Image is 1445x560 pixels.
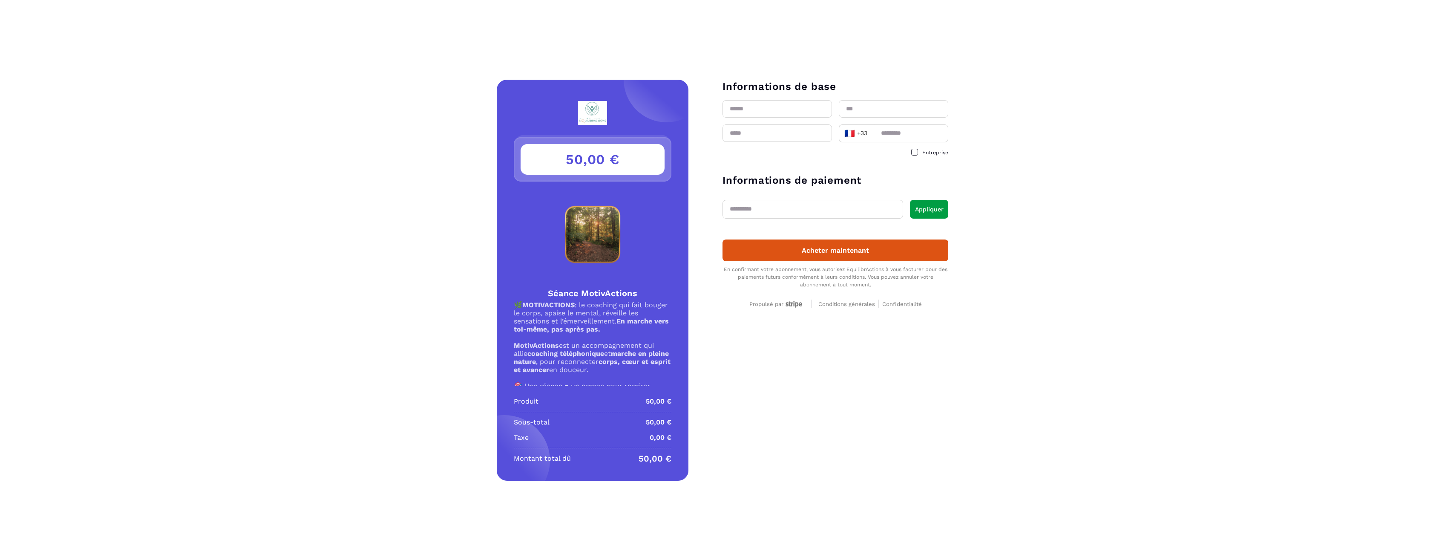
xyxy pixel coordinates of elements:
p: Produit [514,396,538,407]
strong: marche en pleine nature [514,349,669,366]
h3: 50,00 € [521,144,665,175]
span: Confidentialité [882,301,922,307]
strong: En marche vers toi-même, pas après pas. [514,317,669,333]
a: Propulsé par [749,300,804,308]
button: Acheter maintenant [722,240,948,261]
p: 50,00 € [646,396,671,407]
h4: Séance MotivActions [514,287,671,299]
h3: Informations de paiement [722,173,948,187]
img: logo [558,101,628,125]
span: Entreprise [922,150,948,156]
span: 🇫🇷 [844,127,855,139]
div: Search for option [839,124,874,142]
span: +33 [844,127,868,139]
p: 🎯 Une séance = un espace pour respirer, réfléchir, libérer les tensions et faire un pas de plus v... [514,382,671,406]
span: Conditions générales [818,301,875,307]
strong: corps, cœur et esprit et avancer [514,358,671,374]
p: 🌿 : le coaching qui fait bouger le corps, apaise le mental, réveille les sensations et l’émerveil... [514,301,671,333]
p: 50,00 € [639,453,671,464]
a: Conditions générales [818,300,879,308]
strong: MotivActions [514,341,559,349]
p: 0,00 € [650,433,671,443]
div: Propulsé par [749,301,804,308]
strong: coaching téléphonique [527,349,604,358]
a: Confidentialité [882,300,922,308]
img: Product Image [514,192,671,277]
h3: Informations de base [722,80,948,93]
strong: MOTIVACTIONS [522,301,575,309]
p: 50,00 € [646,417,671,427]
p: est un accompagnement qui allie et , pour reconnecter en douceur. [514,341,671,374]
input: Search for option [870,127,871,140]
div: En confirmant votre abonnement, vous autorisez EquilibrActions à vous facturer pour des paiements... [722,266,948,289]
button: Appliquer [910,200,948,219]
